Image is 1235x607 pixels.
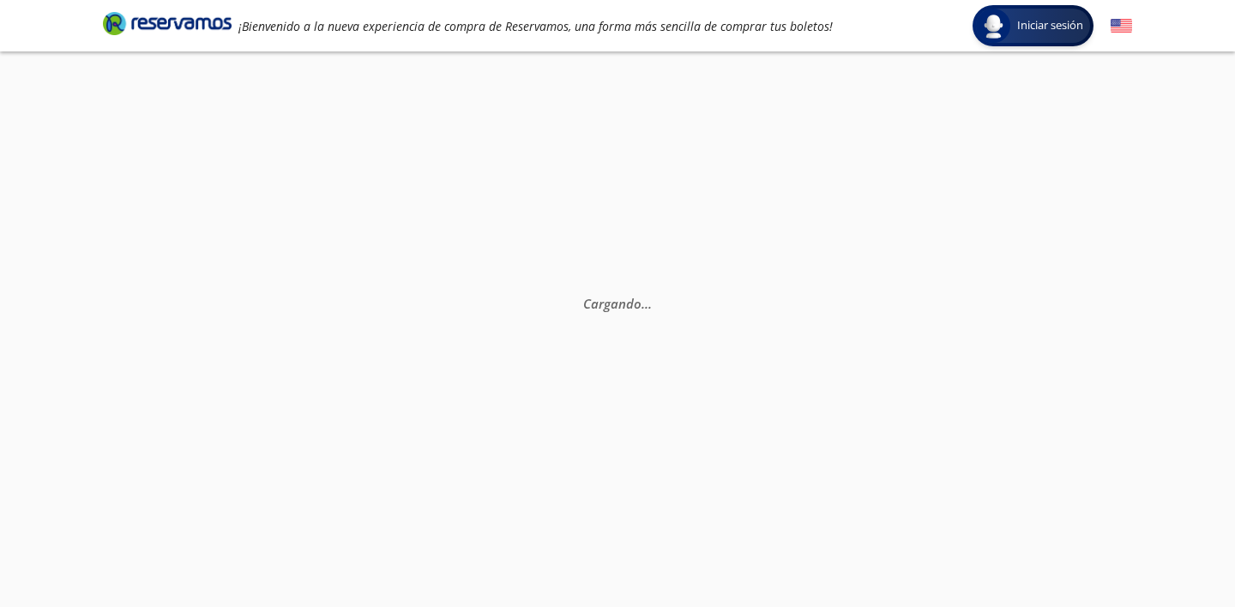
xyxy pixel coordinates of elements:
span: . [642,295,645,312]
span: Iniciar sesión [1010,17,1090,34]
button: English [1111,15,1132,37]
i: Brand Logo [103,10,232,36]
a: Brand Logo [103,10,232,41]
em: ¡Bienvenido a la nueva experiencia de compra de Reservamos, una forma más sencilla de comprar tus... [238,18,833,34]
em: Cargando [583,295,652,312]
span: . [648,295,652,312]
span: . [645,295,648,312]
